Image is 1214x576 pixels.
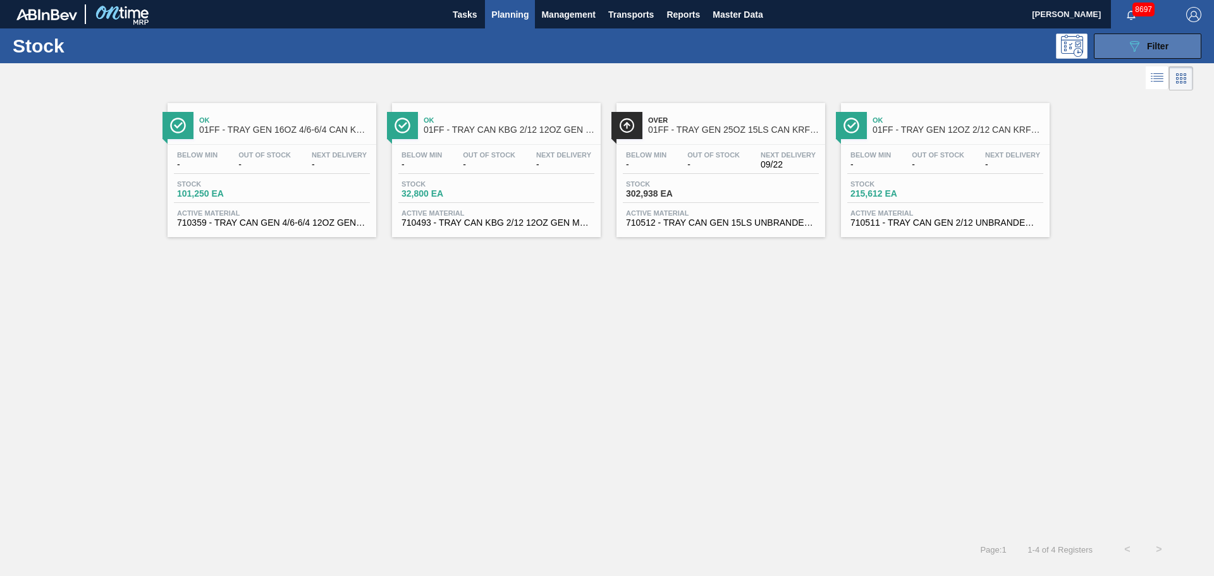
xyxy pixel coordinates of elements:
[1147,41,1168,51] span: Filter
[177,218,367,228] span: 710359 - TRAY CAN GEN 4/6-6/4 12OZ GEN KRFT 1986-
[843,118,859,133] img: Ícone
[536,151,591,159] span: Next Delivery
[761,160,816,169] span: 09/22
[451,7,479,22] span: Tasks
[402,209,591,217] span: Active Material
[463,151,515,159] span: Out Of Stock
[402,189,490,199] span: 32,800 EA
[626,218,816,228] span: 710512 - TRAY CAN GEN 15LS UNBRANDED 25OZ GEN COR
[1111,6,1151,23] button: Notifications
[850,151,891,159] span: Below Min
[1169,66,1193,90] div: Card Vision
[1143,534,1175,565] button: >
[491,7,529,22] span: Planning
[850,209,1040,217] span: Active Material
[536,160,591,169] span: -
[626,180,714,188] span: Stock
[985,151,1040,159] span: Next Delivery
[1112,534,1143,565] button: <
[1146,66,1169,90] div: List Vision
[648,116,819,124] span: Over
[1132,3,1155,16] span: 8697
[666,7,700,22] span: Reports
[850,189,939,199] span: 215,612 EA
[1186,7,1201,22] img: Logout
[687,151,740,159] span: Out Of Stock
[850,160,891,169] span: -
[177,160,218,169] span: -
[713,7,763,22] span: Master Data
[402,160,442,169] span: -
[607,94,831,237] a: ÍconeOver01FF - TRAY GEN 25OZ 15LS CAN KRFT 1590-JBelow Min-Out Of Stock-Next Delivery09/22Stock3...
[687,160,740,169] span: -
[170,118,186,133] img: Ícone
[873,125,1043,135] span: 01FF - TRAY GEN 12OZ 2/12 CAN KRFT 1023-L
[1056,34,1088,59] div: Programming: no user selected
[626,209,816,217] span: Active Material
[626,189,714,199] span: 302,938 EA
[761,151,816,159] span: Next Delivery
[238,151,291,159] span: Out Of Stock
[177,209,367,217] span: Active Material
[312,151,367,159] span: Next Delivery
[912,151,964,159] span: Out Of Stock
[383,94,607,237] a: ÍconeOk01FF - TRAY CAN KBG 2/12 12OZ GEN MW 1023Below Min-Out Of Stock-Next Delivery-Stock32,800 ...
[199,125,370,135] span: 01FF - TRAY GEN 16OZ 4/6-6/4 CAN KRFT 1986-D
[985,160,1040,169] span: -
[402,151,442,159] span: Below Min
[158,94,383,237] a: ÍconeOk01FF - TRAY GEN 16OZ 4/6-6/4 CAN KRFT 1986-DBelow Min-Out Of Stock-Next Delivery-Stock101,...
[1026,545,1093,555] span: 1 - 4 of 4 Registers
[199,116,370,124] span: Ok
[424,116,594,124] span: Ok
[395,118,410,133] img: Ícone
[648,125,819,135] span: 01FF - TRAY GEN 25OZ 15LS CAN KRFT 1590-J
[980,545,1006,555] span: Page : 1
[177,189,266,199] span: 101,250 EA
[13,39,202,53] h1: Stock
[850,180,939,188] span: Stock
[402,218,591,228] span: 710493 - TRAY CAN KBG 2/12 12OZ GEN MW 1023-K 112
[912,160,964,169] span: -
[402,180,490,188] span: Stock
[608,7,654,22] span: Transports
[619,118,635,133] img: Ícone
[424,125,594,135] span: 01FF - TRAY CAN KBG 2/12 12OZ GEN MW 1023
[177,151,218,159] span: Below Min
[626,160,666,169] span: -
[463,160,515,169] span: -
[831,94,1056,237] a: ÍconeOk01FF - TRAY GEN 12OZ 2/12 CAN KRFT 1023-LBelow Min-Out Of Stock-Next Delivery-Stock215,612...
[177,180,266,188] span: Stock
[626,151,666,159] span: Below Min
[312,160,367,169] span: -
[238,160,291,169] span: -
[873,116,1043,124] span: Ok
[16,9,77,20] img: TNhmsLtSVTkK8tSr43FrP2fwEKptu5GPRR3wAAAABJRU5ErkJggg==
[1094,34,1201,59] button: Filter
[541,7,596,22] span: Management
[850,218,1040,228] span: 710511 - TRAY CAN GEN 2/12 UNBRANDED 12OZ NO PRT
